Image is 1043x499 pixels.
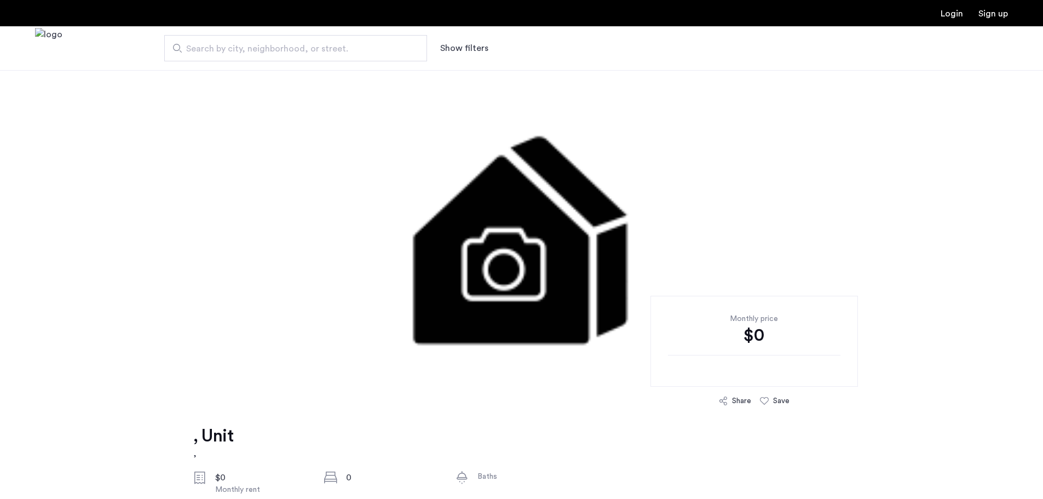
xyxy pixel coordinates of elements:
div: $0 [215,471,307,484]
a: Cazamio Logo [35,28,62,69]
input: Apartment Search [164,35,427,61]
span: Search by city, neighborhood, or street. [186,42,396,55]
h1: , Unit [193,425,233,447]
img: 3.gif [188,70,855,399]
a: Registration [978,9,1008,18]
div: Baths [477,471,569,482]
div: Save [773,395,790,406]
img: logo [35,28,62,69]
a: , Unit, [193,425,233,460]
a: Login [941,9,963,18]
div: Share [732,395,751,406]
div: $0 [668,324,840,346]
div: Monthly price [668,313,840,324]
h2: , [193,447,233,460]
div: 0 [346,471,438,484]
div: Monthly rent [215,484,307,495]
button: Show or hide filters [440,42,488,55]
